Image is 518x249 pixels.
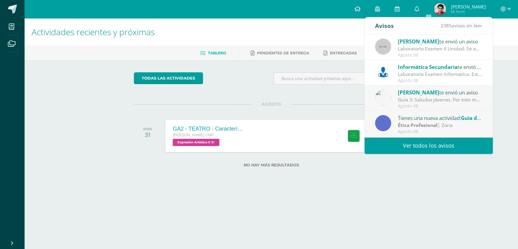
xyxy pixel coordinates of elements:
[143,131,152,138] div: 31
[323,48,357,58] a: Entregadas
[441,22,482,29] span: avisos sin leer
[173,133,218,137] span: [PERSON_NAME] CMP Bachillerato en CCLL con Orientación en Computación
[208,51,226,55] span: Tablero
[398,78,482,83] div: Agosto 08
[375,90,391,106] img: 6dfd641176813817be49ede9ad67d1c4.png
[330,51,357,55] span: Entregadas
[398,89,439,96] span: [PERSON_NAME]
[451,9,486,14] span: Mi Perfil
[252,101,291,107] span: AGOSTO
[398,63,482,71] div: te envió un aviso
[375,64,391,80] img: 6ed6846fa57649245178fca9fc9a58dd.png
[375,39,391,55] img: 60x60
[134,163,408,167] label: No hay más resultados
[173,126,245,132] div: GA2 - TEATRO - Características y elementos del teatro
[200,48,226,58] a: Tablero
[398,38,439,45] span: [PERSON_NAME]
[251,48,309,58] a: Pendientes de entrega
[398,63,458,70] span: Informática Secundaria
[398,96,482,103] div: Guía 3: Saludos jóvenes. Por este medio les informo que tiene desde este momento hasta las 11:58 ...
[173,139,219,146] span: Expresión Artística II 'A'
[434,3,446,15] img: c6ddeb8a0f1046f05ba56617d35fcd8e.png
[274,73,408,84] input: Busca una actividad próxima aquí...
[398,104,482,109] div: Agosto 08
[398,129,482,134] div: Agosto 08
[451,4,486,10] span: [PERSON_NAME]
[398,53,482,58] div: Agosto 08
[398,45,482,52] div: Laboratorio Examen II Unidad: Se adjunta el laboratorio examen de la II Unidad para las clases de...
[398,122,482,129] div: | Zona
[398,114,482,122] div: Tienes una nueva actividad:
[398,71,482,78] div: Laboratorio Examen Informatica: Estimados alumnos se les adjunta los laboratorio examen de la III...
[134,72,203,84] a: todas las Actividades
[364,137,493,154] a: Ver todos los avisos
[143,127,152,131] div: DOM
[32,26,155,38] span: Actividades recientes y próximas
[461,114,516,121] span: Guia de aprendizaje 3
[398,37,482,45] div: te envió un aviso
[398,122,438,128] strong: Ética Profesional
[441,22,452,29] span: 2385
[398,88,482,96] div: te envió un aviso
[257,51,309,55] span: Pendientes de entrega
[375,17,394,34] div: Avisos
